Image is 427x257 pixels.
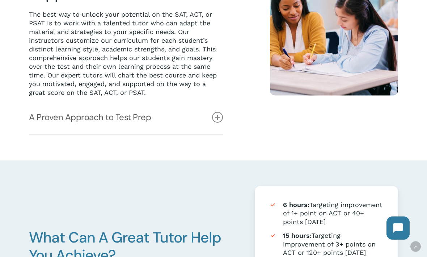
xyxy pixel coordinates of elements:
[269,201,383,226] li: Targeting improvement of 1+ point on ACT or 40+ points [DATE]
[283,201,309,208] strong: 6 hours:
[379,209,417,247] iframe: Chatbot
[269,231,383,257] li: Targeting improvement of 3+ points on ACT or 120+ points [DATE]
[283,232,312,239] strong: 15 hours:
[29,101,223,134] a: A Proven Approach to Test Prep
[29,10,223,97] p: The best way to unlock your potential on the SAT, ACT, or PSAT is to work with a talented tutor w...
